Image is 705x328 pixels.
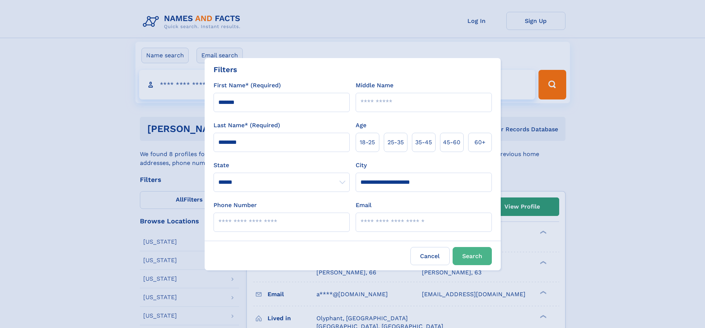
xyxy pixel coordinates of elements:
span: 60+ [474,138,486,147]
label: Email [356,201,372,210]
div: Filters [214,64,237,75]
span: 45‑60 [443,138,460,147]
span: 25‑35 [387,138,404,147]
span: 35‑45 [415,138,432,147]
label: State [214,161,350,170]
label: First Name* (Required) [214,81,281,90]
button: Search [453,247,492,265]
label: Age [356,121,366,130]
label: Phone Number [214,201,257,210]
label: Last Name* (Required) [214,121,280,130]
label: Middle Name [356,81,393,90]
label: City [356,161,367,170]
span: 18‑25 [360,138,375,147]
label: Cancel [410,247,450,265]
